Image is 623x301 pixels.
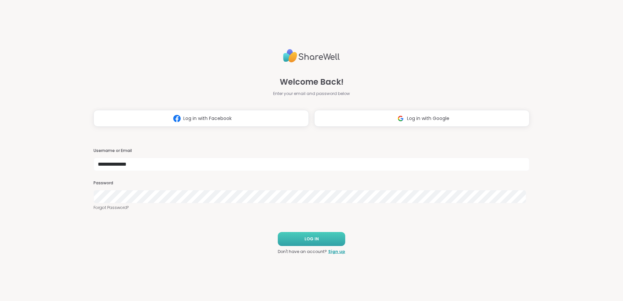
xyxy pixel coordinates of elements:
[328,249,345,255] a: Sign up
[283,46,340,65] img: ShareWell Logo
[394,112,407,125] img: ShareWell Logomark
[314,110,530,127] button: Log in with Google
[280,76,344,88] span: Welcome Back!
[273,91,350,97] span: Enter your email and password below
[93,180,530,186] h3: Password
[304,236,319,242] span: LOG IN
[93,110,309,127] button: Log in with Facebook
[278,249,327,255] span: Don't have an account?
[171,112,183,125] img: ShareWell Logomark
[278,232,345,246] button: LOG IN
[93,148,530,154] h3: Username or Email
[407,115,449,122] span: Log in with Google
[93,205,530,211] a: Forgot Password?
[183,115,232,122] span: Log in with Facebook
